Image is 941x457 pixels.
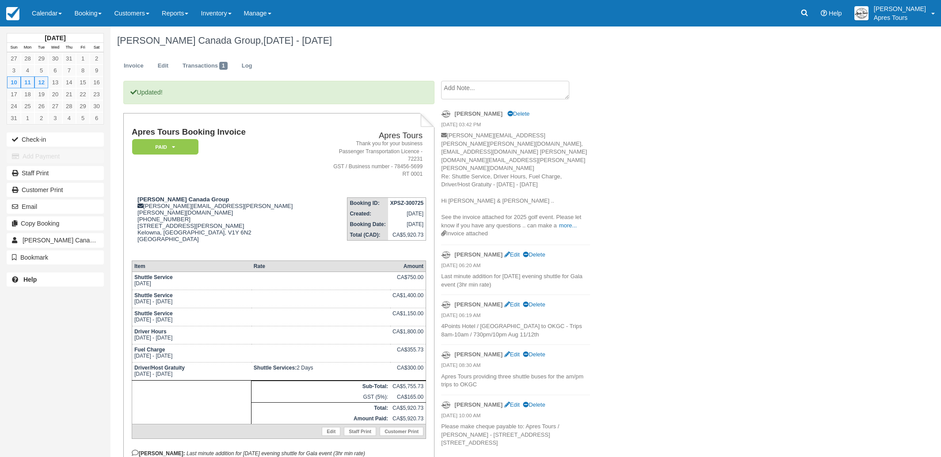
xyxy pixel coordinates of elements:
strong: [PERSON_NAME] [454,351,503,358]
h1: [PERSON_NAME] Canada Group, [117,35,810,46]
span: [PERSON_NAME] Canada Group [23,237,116,244]
a: Customer Print [7,183,104,197]
a: 30 [90,100,103,112]
a: Delete [507,110,530,117]
a: 24 [7,100,21,112]
strong: [PERSON_NAME] [454,301,503,308]
th: Total: [251,403,390,414]
h1: Apres Tours Booking Invoice [132,128,323,137]
a: 19 [34,88,48,100]
i: Help [821,10,827,16]
td: [DATE] - [DATE] [132,344,251,363]
a: 2 [34,112,48,124]
p: [PERSON_NAME][EMAIL_ADDRESS][PERSON_NAME][PERSON_NAME][DOMAIN_NAME], [EMAIL_ADDRESS][DOMAIN_NAME]... [441,132,590,230]
a: 2 [90,53,103,64]
button: Check-in [7,132,104,147]
em: [DATE] 06:20 AM [441,262,590,272]
a: 21 [62,88,76,100]
td: [DATE] - [DATE] [132,363,251,381]
img: checkfront-main-nav-mini-logo.png [6,7,19,20]
a: Log [235,57,259,75]
a: 18 [21,88,34,100]
span: 1 [219,62,228,70]
a: Staff Print [7,166,104,180]
td: [DATE] - [DATE] [132,308,251,326]
p: Last minute addition for [DATE] evening shuttle for Gala event (3hr min rate) [441,272,590,289]
a: 16 [90,76,103,88]
a: 31 [62,53,76,64]
strong: Fuel Charge [134,347,165,353]
td: CA$5,920.73 [390,403,426,414]
strong: Shuttle Service [134,310,173,317]
a: 6 [90,112,103,124]
a: 9 [90,64,103,76]
button: Copy Booking [7,216,104,230]
td: CA$5,920.73 [390,413,426,424]
button: Bookmark [7,250,104,264]
th: Rate [251,261,390,272]
span: Help [829,10,842,17]
a: 25 [21,100,34,112]
td: [DATE] [388,208,426,219]
a: 4 [62,112,76,124]
a: Edit [504,301,520,308]
div: [PERSON_NAME][EMAIL_ADDRESS][PERSON_NAME][PERSON_NAME][DOMAIN_NAME] [PHONE_NUMBER] [STREET_ADDRES... [132,196,323,253]
strong: [PERSON_NAME] [454,110,503,117]
div: CA$1,400.00 [392,292,423,306]
a: Invoice [117,57,150,75]
div: CA$300.00 [392,365,423,378]
strong: Shuttle Service [134,274,173,280]
div: Invoice attached [441,230,590,238]
strong: XPSZ-300725 [390,200,423,206]
th: Sub-Total: [251,381,390,392]
td: [DATE] [388,219,426,230]
td: CA$5,920.73 [388,230,426,241]
a: Delete [523,301,545,308]
a: 20 [48,88,62,100]
strong: [PERSON_NAME]: [132,450,185,457]
a: Edit [504,401,520,408]
em: [DATE] 08:30 AM [441,362,590,371]
div: CA$1,150.00 [392,310,423,324]
th: Total (CAD): [347,230,388,241]
strong: Driver Hours [134,329,167,335]
a: Help [7,272,104,287]
a: 5 [34,64,48,76]
em: Paid [132,139,198,155]
th: Amount [390,261,426,272]
a: Edit [151,57,175,75]
td: GST (5%): [251,392,390,403]
th: Item [132,261,251,272]
a: 4 [21,64,34,76]
th: Booking ID: [347,198,388,209]
th: Mon [21,43,34,53]
p: Apres Tours [874,13,926,22]
a: Delete [523,351,545,358]
a: 6 [48,64,62,76]
a: 22 [76,88,90,100]
em: [DATE] 10:00 AM [441,412,590,422]
a: 15 [76,76,90,88]
th: Wed [48,43,62,53]
a: 29 [76,100,90,112]
th: Tue [34,43,48,53]
div: CA$750.00 [392,274,423,287]
a: 12 [34,76,48,88]
a: Edit [322,427,340,436]
a: 5 [76,112,90,124]
td: CA$165.00 [390,392,426,403]
td: CA$5,755.73 [390,381,426,392]
a: 14 [62,76,76,88]
a: 30 [48,53,62,64]
td: 2 Days [251,363,390,381]
a: 26 [34,100,48,112]
strong: Driver/Host Gratuity [134,365,185,371]
h2: Apres Tours [326,131,423,140]
a: 11 [21,76,34,88]
a: more... [559,222,577,229]
a: 17 [7,88,21,100]
a: 28 [62,100,76,112]
strong: Shuttle Services [254,365,297,371]
th: Booking Date: [347,219,388,230]
a: Edit [504,351,520,358]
